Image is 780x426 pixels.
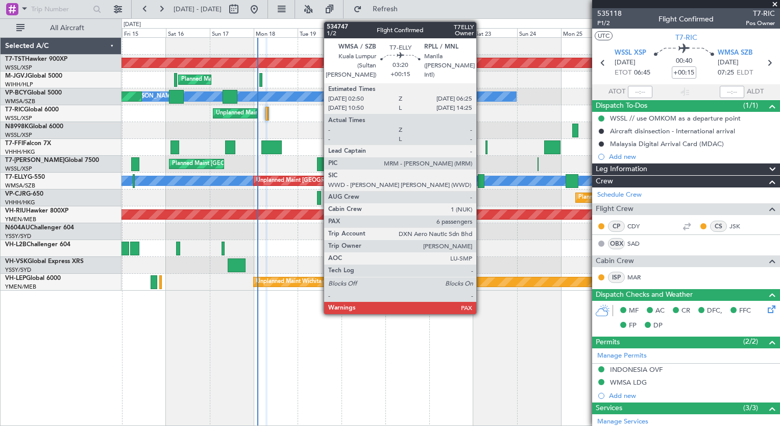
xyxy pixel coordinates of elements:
[27,25,108,32] span: All Aircraft
[5,283,36,291] a: YMEN/MEB
[5,157,64,163] span: T7-[PERSON_NAME]
[615,58,636,68] span: [DATE]
[578,190,749,205] div: Planned Maint [GEOGRAPHIC_DATA] ([GEOGRAPHIC_DATA] Intl)
[743,403,758,413] span: (3/3)
[659,14,714,25] div: Flight Confirmed
[610,378,647,387] div: WMSA LDG
[610,114,741,123] div: WSSL // use OMKOM as a departure point
[5,107,59,113] a: T7-RICGlobal 6000
[608,87,625,97] span: ATOT
[5,182,35,190] a: WMSA/SZB
[5,242,70,248] a: VH-L2BChallenger 604
[596,163,647,175] span: Leg Information
[473,28,517,37] div: Sat 23
[5,275,61,281] a: VH-LEPGlobal 6000
[5,90,27,96] span: VP-BCY
[561,28,605,37] div: Mon 25
[596,203,633,215] span: Flight Crew
[5,148,35,156] a: VHHH/HKG
[256,173,429,188] div: Unplanned Maint [GEOGRAPHIC_DATA] (Sultan [PERSON_NAME])
[681,306,690,316] span: CR
[5,208,68,214] a: VH-RIUHawker 800XP
[746,8,775,19] span: T7-RIC
[596,100,647,112] span: Dispatch To-Dos
[746,19,775,28] span: Pos Owner
[256,274,383,290] div: Unplanned Maint Wichita (Wichita Mid-continent)
[5,232,31,240] a: YSSY/SYD
[739,306,751,316] span: FFC
[5,199,35,206] a: VHHH/HKG
[597,190,642,200] a: Schedule Crew
[174,5,222,14] span: [DATE] - [DATE]
[629,321,637,331] span: FP
[5,98,35,105] a: WMSA/SZB
[364,6,407,13] span: Refresh
[122,28,166,37] div: Fri 15
[5,258,84,265] a: VH-VSKGlobal Express XRS
[172,156,292,172] div: Planned Maint [GEOGRAPHIC_DATA] (Seletar)
[124,20,141,29] div: [DATE]
[596,176,613,187] span: Crew
[5,73,62,79] a: M-JGVJGlobal 5000
[5,266,31,274] a: YSSY/SYD
[743,336,758,347] span: (2/2)
[5,64,32,72] a: WSSL/XSP
[5,140,23,147] span: T7-FFI
[5,174,45,180] a: T7-ELLYG-550
[349,1,410,17] button: Refresh
[629,306,639,316] span: MF
[610,127,735,135] div: Aircraft disinsection - International arrival
[710,221,727,232] div: CS
[615,68,631,78] span: ETOT
[628,86,652,98] input: --:--
[5,90,62,96] a: VP-BCYGlobal 5000
[5,275,26,281] span: VH-LEP
[254,28,298,37] div: Mon 18
[5,258,28,265] span: VH-VSK
[596,337,620,348] span: Permits
[747,87,764,97] span: ALDT
[595,31,613,40] button: UTC
[609,391,775,400] div: Add new
[166,28,210,37] div: Sat 16
[5,165,32,173] a: WSSL/XSP
[5,124,63,130] a: N8998KGlobal 6000
[5,107,24,113] span: T7-RIC
[608,221,625,232] div: CP
[627,273,650,282] a: MAR
[11,20,111,36] button: All Aircraft
[737,68,753,78] span: ELDT
[675,32,697,43] span: T7-RIC
[596,255,634,267] span: Cabin Crew
[181,72,301,87] div: Planned Maint [GEOGRAPHIC_DATA] (Seletar)
[610,365,663,374] div: INDONESIA OVF
[210,28,254,37] div: Sun 17
[610,139,724,148] div: Malaysia Digital Arrival Card (MDAC)
[342,28,385,37] div: Wed 20
[5,242,27,248] span: VH-L2B
[597,19,622,28] span: P1/2
[707,306,722,316] span: DFC,
[718,48,752,58] span: WMSA SZB
[5,131,32,139] a: WSSL/XSP
[609,152,775,161] div: Add new
[596,403,622,414] span: Services
[5,174,28,180] span: T7-ELLY
[216,106,343,121] div: Unplanned Maint [GEOGRAPHIC_DATA] (Seletar)
[5,114,32,122] a: WSSL/XSP
[608,238,625,249] div: OBX
[627,239,650,248] a: SAD
[718,58,739,68] span: [DATE]
[5,81,33,88] a: WIHH/HLP
[5,216,36,223] a: YMEN/MEB
[5,225,30,231] span: N604AU
[627,222,650,231] a: CDY
[5,191,26,197] span: VP-CJR
[5,157,99,163] a: T7-[PERSON_NAME]Global 7500
[608,272,625,283] div: ISP
[634,68,650,78] span: 06:45
[597,8,622,19] span: 535118
[5,191,43,197] a: VP-CJRG-650
[517,28,561,37] div: Sun 24
[5,124,29,130] span: N8998K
